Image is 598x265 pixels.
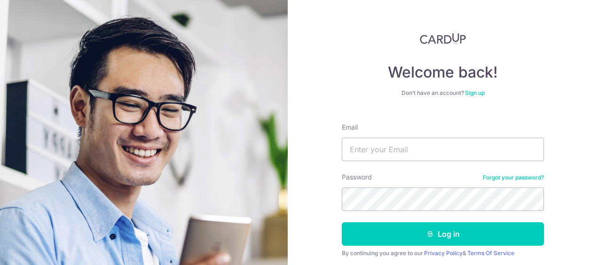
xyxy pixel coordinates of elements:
label: Password [342,172,372,182]
button: Log in [342,222,544,246]
h4: Welcome back! [342,63,544,82]
input: Enter your Email [342,138,544,161]
a: Terms Of Service [467,249,514,257]
img: CardUp Logo [420,33,466,44]
a: Privacy Policy [424,249,463,257]
div: Don’t have an account? [342,89,544,97]
a: Sign up [465,89,485,96]
label: Email [342,123,358,132]
a: Forgot your password? [483,174,544,181]
div: By continuing you agree to our & [342,249,544,257]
